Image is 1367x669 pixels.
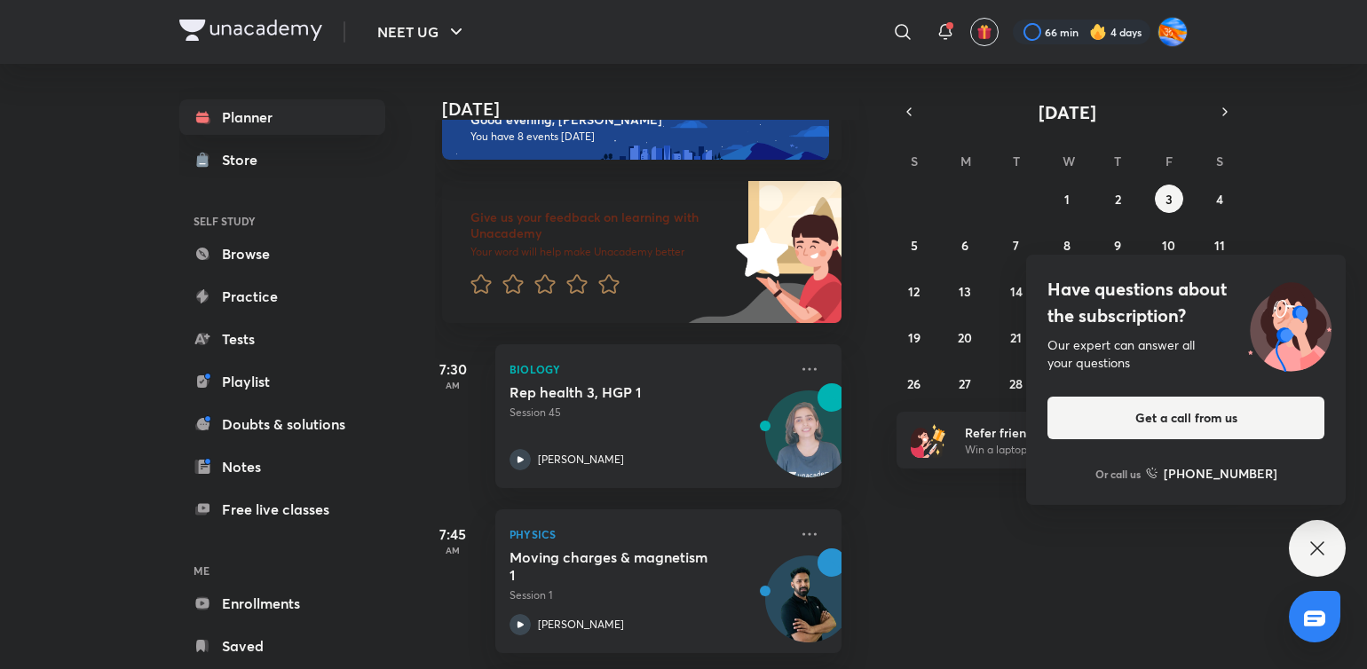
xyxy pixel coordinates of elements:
[951,323,979,351] button: October 20, 2025
[1115,191,1121,208] abbr: October 2, 2025
[907,375,921,392] abbr: October 26, 2025
[959,375,971,392] abbr: October 27, 2025
[951,231,979,259] button: October 6, 2025
[367,14,478,50] button: NEET UG
[965,423,1183,442] h6: Refer friends
[1013,153,1020,169] abbr: Tuesday
[470,245,730,259] p: Your word will help make Unacademy better
[1089,23,1107,41] img: streak
[1162,237,1175,254] abbr: October 10, 2025
[900,231,928,259] button: October 5, 2025
[510,358,788,380] p: Biology
[510,405,788,421] p: Session 45
[179,492,385,527] a: Free live classes
[1166,153,1173,169] abbr: Friday
[179,206,385,236] h6: SELF STUDY
[179,20,322,41] img: Company Logo
[1002,323,1031,351] button: October 21, 2025
[442,98,859,120] h4: [DATE]
[179,364,385,399] a: Playlist
[1010,283,1023,300] abbr: October 14, 2025
[1164,464,1277,483] h6: [PHONE_NUMBER]
[417,545,488,555] p: AM
[911,237,918,254] abbr: October 5, 2025
[417,380,488,390] p: AM
[1039,100,1096,124] span: [DATE]
[951,277,979,305] button: October 13, 2025
[510,548,731,584] h5: Moving charges & magnetism 1
[1205,231,1234,259] button: October 11, 2025
[676,181,842,323] img: feedback_image
[1103,231,1132,259] button: October 9, 2025
[417,358,488,380] h5: 7:30
[911,422,946,458] img: referral
[1053,185,1081,213] button: October 1, 2025
[1009,375,1023,392] abbr: October 28, 2025
[1064,191,1070,208] abbr: October 1, 2025
[1063,237,1071,254] abbr: October 8, 2025
[1214,237,1225,254] abbr: October 11, 2025
[1216,153,1223,169] abbr: Saturday
[970,18,999,46] button: avatar
[1047,336,1324,372] div: Our expert can answer all your questions
[538,452,624,468] p: [PERSON_NAME]
[1063,153,1075,169] abbr: Wednesday
[900,277,928,305] button: October 12, 2025
[1155,185,1183,213] button: October 3, 2025
[1114,237,1121,254] abbr: October 9, 2025
[1155,231,1183,259] button: October 10, 2025
[965,442,1183,458] p: Win a laptop, vouchers & more
[510,523,788,545] p: Physics
[1047,276,1324,329] h4: Have questions about the subscription?
[766,400,851,485] img: Avatar
[1205,185,1234,213] button: October 4, 2025
[222,149,268,170] div: Store
[1166,191,1173,208] abbr: October 3, 2025
[1234,276,1346,372] img: ttu_illustration_new.svg
[179,99,385,135] a: Planner
[908,329,921,346] abbr: October 19, 2025
[958,329,972,346] abbr: October 20, 2025
[900,369,928,397] button: October 26, 2025
[179,142,385,177] a: Store
[538,617,624,633] p: [PERSON_NAME]
[1047,397,1324,439] button: Get a call from us
[1002,369,1031,397] button: October 28, 2025
[1002,277,1031,305] button: October 14, 2025
[1053,231,1081,259] button: October 8, 2025
[766,565,851,650] img: Avatar
[900,323,928,351] button: October 19, 2025
[1010,329,1022,346] abbr: October 21, 2025
[179,321,385,357] a: Tests
[417,523,488,545] h5: 7:45
[1146,464,1277,483] a: [PHONE_NUMBER]
[921,99,1213,124] button: [DATE]
[951,369,979,397] button: October 27, 2025
[470,209,730,241] h6: Give us your feedback on learning with Unacademy
[179,20,322,45] a: Company Logo
[1002,231,1031,259] button: October 7, 2025
[179,236,385,272] a: Browse
[1103,185,1132,213] button: October 2, 2025
[961,237,968,254] abbr: October 6, 2025
[442,96,829,160] img: evening
[470,130,813,144] p: You have 8 events [DATE]
[1013,237,1019,254] abbr: October 7, 2025
[179,586,385,621] a: Enrollments
[1114,153,1121,169] abbr: Thursday
[179,628,385,664] a: Saved
[179,555,385,586] h6: ME
[179,449,385,484] a: Notes
[976,24,992,40] img: avatar
[960,153,971,169] abbr: Monday
[470,112,813,128] h6: Good evening, [PERSON_NAME]
[1095,466,1141,482] p: Or call us
[911,153,918,169] abbr: Sunday
[1158,17,1188,47] img: Adithya MA
[179,279,385,314] a: Practice
[510,587,788,603] p: Session 1
[179,406,385,442] a: Doubts & solutions
[510,383,731,401] h5: Rep health 3, HGP 1
[959,283,971,300] abbr: October 13, 2025
[908,283,920,300] abbr: October 12, 2025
